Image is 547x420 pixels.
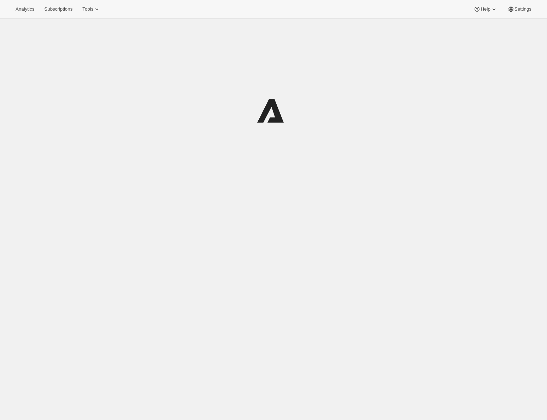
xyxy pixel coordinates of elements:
span: Help [481,6,490,12]
button: Tools [78,4,105,14]
span: Analytics [16,6,34,12]
button: Subscriptions [40,4,77,14]
span: Subscriptions [44,6,72,12]
span: Tools [82,6,93,12]
button: Settings [503,4,536,14]
span: Settings [514,6,531,12]
button: Help [469,4,501,14]
button: Analytics [11,4,39,14]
